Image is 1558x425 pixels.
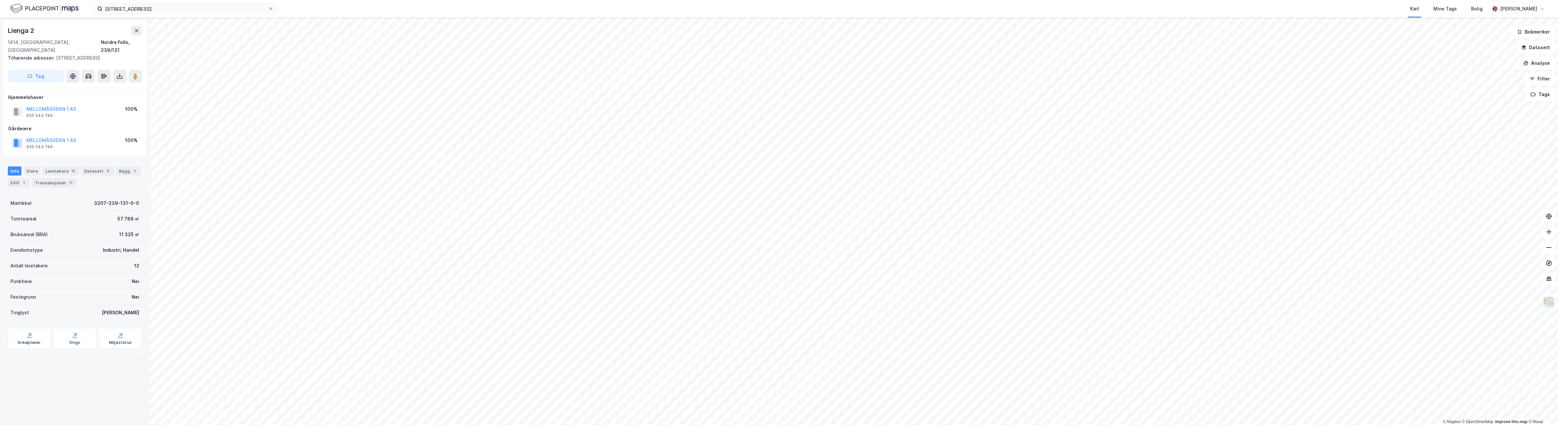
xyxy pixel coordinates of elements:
button: Tags [1525,88,1555,101]
button: Datasett [1516,41,1555,54]
div: Bolig [1471,5,1483,13]
div: Transaksjoner [32,178,77,187]
div: 935 543 746 [26,144,53,149]
div: 17 [68,179,74,186]
div: Gårdeiere [8,125,141,133]
div: Origo [69,340,81,345]
div: 100% [125,105,138,113]
div: 1 [131,168,138,174]
button: Tag [8,70,64,83]
div: Kart [1410,5,1419,13]
a: Improve this map [1495,419,1527,424]
div: Eiendomstype [10,246,43,254]
iframe: Chat Widget [1525,394,1558,425]
a: Mapbox [1443,419,1461,424]
div: ESG [8,178,30,187]
div: [PERSON_NAME] [1500,5,1537,13]
div: 935 543 746 [26,113,53,118]
div: 12 [70,168,76,174]
img: Z [1543,296,1555,308]
div: Eiere [24,166,40,176]
div: Bruksareal (BRA) [10,231,48,238]
div: Datasett [82,166,114,176]
button: Bokmerker [1511,25,1555,38]
div: Hjemmelshaver [8,93,141,101]
div: 11 325 ㎡ [119,231,139,238]
div: Industri, Handel [103,246,139,254]
input: Søk på adresse, matrikkel, gårdeiere, leietakere eller personer [102,4,268,14]
div: [PERSON_NAME] [102,309,139,317]
div: 57 786 ㎡ [117,215,139,223]
div: Leietakere [43,166,79,176]
div: Antall leietakere [10,262,48,270]
div: Info [8,166,21,176]
div: Punktleie [10,277,32,285]
div: Bygg [116,166,141,176]
div: 1414, [GEOGRAPHIC_DATA], [GEOGRAPHIC_DATA] [8,38,101,54]
div: 100% [125,136,138,144]
div: 12 [134,262,139,270]
div: Miljøstatus [109,340,132,345]
div: Nordre Follo, 239/131 [101,38,142,54]
div: Matrikkel [10,199,32,207]
div: 1 [20,179,27,186]
div: Nei [132,277,139,285]
div: Lienga 2 [8,25,35,36]
img: logo.f888ab2527a4732fd821a326f86c7f29.svg [10,3,79,14]
div: Mine Tags [1433,5,1457,13]
button: Analyse [1518,57,1555,70]
div: 3207-239-131-0-0 [94,199,139,207]
div: Tinglyst [10,309,29,317]
div: Arealplaner [18,340,41,345]
div: 5 [105,168,111,174]
a: OpenStreetMap [1462,419,1494,424]
div: Tomteareal [10,215,36,223]
div: Nei [132,293,139,301]
span: Tilhørende adresser: [8,55,56,61]
div: Festegrunn [10,293,36,301]
button: Filter [1524,72,1555,85]
div: [STREET_ADDRESS] [8,54,137,62]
